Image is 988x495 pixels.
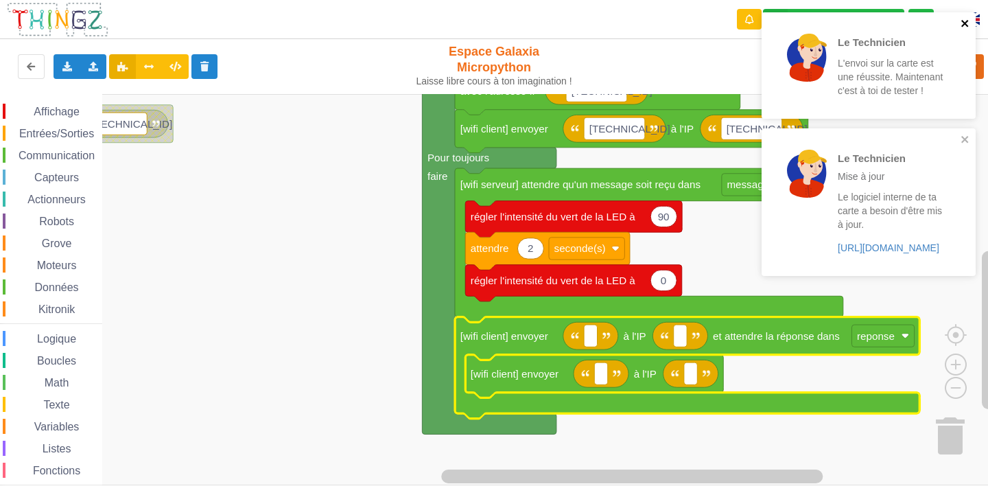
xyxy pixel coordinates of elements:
[40,238,74,249] span: Grove
[838,56,945,97] p: L'envoi sur la carte est une réussite. Maintenant c'est à toi de tester !
[43,377,71,389] span: Math
[32,172,81,183] span: Capteurs
[33,281,81,293] span: Données
[427,152,490,164] text: Pour toujours
[460,330,548,342] text: [wifi client] envoyer
[838,170,945,183] p: Mise à jour
[763,9,904,30] div: Ta base fonctionne bien !
[838,35,945,49] p: Le Technicien
[838,242,939,253] a: [URL][DOMAIN_NAME]
[35,333,78,345] span: Logique
[36,303,77,315] span: Kitronik
[471,368,558,380] text: [wifi client] envoyer
[410,44,578,87] div: Espace Galaxia Micropython
[661,275,666,286] text: 0
[623,330,646,342] text: à l'IP
[961,134,970,147] button: close
[961,18,970,31] button: close
[32,421,82,433] span: Variables
[41,399,71,411] span: Texte
[35,260,79,271] span: Moteurs
[37,216,76,227] span: Robots
[31,465,82,476] span: Fonctions
[410,76,578,87] div: Laisse libre cours à ton imagination !
[40,443,73,454] span: Listes
[857,330,895,342] text: reponse
[471,275,635,286] text: régler l'intensité du vert de la LED à
[589,123,670,135] text: [TECHNICAL_ID]
[671,123,694,135] text: à l'IP
[460,123,548,135] text: [wifi client] envoyer
[634,368,657,380] text: à l'IP
[91,118,172,130] text: [TECHNICAL_ID]
[572,85,652,97] text: [TECHNICAL_ID]
[838,190,945,231] p: Le logiciel interne de ta carte a besoin d'être mis à jour.
[460,85,539,97] text: avec l'adresse IP
[727,179,769,190] text: message
[658,211,670,222] text: 90
[17,128,96,139] span: Entrées/Sorties
[16,150,97,161] span: Communication
[32,106,81,117] span: Affichage
[471,211,635,222] text: régler l'intensité du vert de la LED à
[35,355,78,367] span: Boucles
[427,170,448,182] text: faire
[460,179,701,190] text: [wifi serveur] attendre qu'un message soit reçu dans
[25,194,88,205] span: Actionneurs
[6,1,109,38] img: thingz_logo.png
[727,123,808,135] text: [TECHNICAL_ID]
[528,242,533,254] text: 2
[554,242,606,254] text: seconde(s)
[838,151,945,165] p: Le Technicien
[713,330,840,342] text: et attendre la réponse dans
[471,242,509,254] text: attendre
